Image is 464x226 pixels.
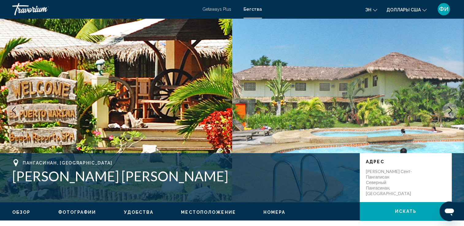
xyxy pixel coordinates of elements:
[244,7,262,12] a: Бегства
[58,209,96,215] button: Фотографии
[6,103,21,118] button: Предыдущее изображение
[366,169,415,196] p: [PERSON_NAME] Сент-Пангаписан Северный Пангасинан, [GEOGRAPHIC_DATA]
[439,202,459,221] iframe: Кнопка запуска окна обмена сообщениями
[395,209,417,214] span: Искать
[12,3,196,15] a: Травориум
[181,209,236,215] button: Местоположение
[202,7,231,12] a: Getaways Plus
[263,209,286,215] button: Номера
[366,159,446,164] p: Адрес
[23,160,113,165] span: Пангасинан, [GEOGRAPHIC_DATA]
[360,202,452,220] button: Искать
[365,7,371,12] span: эн
[443,103,458,118] button: Следующее изображение
[12,209,31,215] button: Обзор
[365,5,377,14] button: Изменение языка
[386,5,427,14] button: Изменить валюту
[436,3,452,16] button: Пользовательское меню
[12,168,354,184] h1: [PERSON_NAME] [PERSON_NAME]
[124,209,154,215] button: Удобства
[386,7,421,12] span: Доллары США
[439,6,449,12] span: ФИ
